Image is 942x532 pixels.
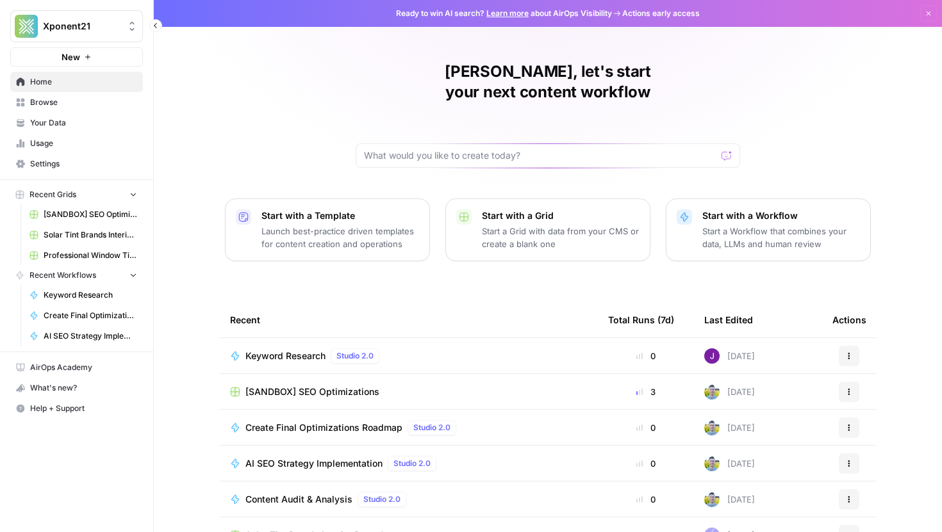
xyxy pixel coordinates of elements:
[702,209,860,222] p: Start with a Workflow
[482,225,640,250] p: Start a Grid with data from your CMS or create a blank one
[608,385,684,398] div: 3
[245,457,383,470] span: AI SEO Strategy Implementation
[704,348,755,364] div: [DATE]
[10,47,143,67] button: New
[24,305,143,326] a: Create Final Optimizations Roadmap
[704,420,755,435] div: [DATE]
[245,385,379,398] span: [SANDBOX] SEO Optimizations
[704,384,755,399] div: [DATE]
[230,385,588,398] a: [SANDBOX] SEO Optimizations
[43,20,120,33] span: Xponent21
[10,185,143,204] button: Recent Grids
[30,362,137,373] span: AirOps Academy
[30,403,137,414] span: Help + Support
[704,492,720,507] img: 7o9iy2kmmc4gt2vlcbjqaas6vz7k
[10,154,143,174] a: Settings
[364,149,716,162] input: What would you like to create today?
[704,456,755,471] div: [DATE]
[245,350,326,362] span: Keyword Research
[24,326,143,346] a: AI SEO Strategy Implementation
[702,225,860,250] p: Start a Workflow that combines your data, LLMs and human review
[245,421,402,434] span: Create Final Optimizations Roadmap
[482,209,640,222] p: Start with a Grid
[62,51,80,63] span: New
[10,398,143,419] button: Help + Support
[230,492,588,507] a: Content Audit & AnalysisStudio 2.0
[11,378,142,398] div: What's new?
[10,133,143,154] a: Usage
[336,350,374,362] span: Studio 2.0
[24,285,143,305] a: Keyword Research
[15,15,38,38] img: Xponent21 Logo
[44,289,137,301] span: Keyword Research
[10,266,143,285] button: Recent Workflows
[832,302,866,337] div: Actions
[608,350,684,362] div: 0
[396,8,612,19] span: Ready to win AI search? about AirOps Visibility
[704,492,755,507] div: [DATE]
[413,422,450,433] span: Studio 2.0
[230,302,588,337] div: Recent
[445,198,650,261] button: Start with a GridStart a Grid with data from your CMS or create a blank one
[10,357,143,378] a: AirOps Academy
[704,348,720,364] img: nj1ssy6o3lyd6ijko0eoja4aphzn
[622,8,700,19] span: Actions early access
[356,61,740,102] h1: [PERSON_NAME], let's start your next content workflow
[29,189,76,200] span: Recent Grids
[30,117,137,129] span: Your Data
[44,250,137,261] span: Professional Window Tinting
[261,209,419,222] p: Start with a Template
[44,229,137,241] span: Solar Tint Brands Interior Page Content
[486,8,529,18] a: Learn more
[704,384,720,399] img: 7o9iy2kmmc4gt2vlcbjqaas6vz7k
[245,493,352,506] span: Content Audit & Analysis
[24,204,143,225] a: [SANDBOX] SEO Optimizations
[10,72,143,92] a: Home
[24,225,143,245] a: Solar Tint Brands Interior Page Content
[393,458,431,469] span: Studio 2.0
[44,209,137,220] span: [SANDBOX] SEO Optimizations
[30,76,137,88] span: Home
[24,245,143,266] a: Professional Window Tinting
[704,456,720,471] img: 7o9iy2kmmc4gt2vlcbjqaas6vz7k
[30,138,137,149] span: Usage
[225,198,430,261] button: Start with a TemplateLaunch best-practice driven templates for content creation and operations
[608,421,684,434] div: 0
[608,457,684,470] div: 0
[704,302,753,337] div: Last Edited
[608,302,674,337] div: Total Runs (7d)
[704,420,720,435] img: 7o9iy2kmmc4gt2vlcbjqaas6vz7k
[30,158,137,170] span: Settings
[10,113,143,133] a: Your Data
[10,92,143,113] a: Browse
[230,348,588,364] a: Keyword ResearchStudio 2.0
[261,225,419,250] p: Launch best-practice driven templates for content creation and operations
[230,456,588,471] a: AI SEO Strategy ImplementationStudio 2.0
[363,494,401,505] span: Studio 2.0
[30,97,137,108] span: Browse
[608,493,684,506] div: 0
[666,198,871,261] button: Start with a WorkflowStart a Workflow that combines your data, LLMs and human review
[10,378,143,398] button: What's new?
[29,270,96,281] span: Recent Workflows
[44,310,137,321] span: Create Final Optimizations Roadmap
[10,10,143,42] button: Workspace: Xponent21
[230,420,588,435] a: Create Final Optimizations RoadmapStudio 2.0
[44,330,137,342] span: AI SEO Strategy Implementation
